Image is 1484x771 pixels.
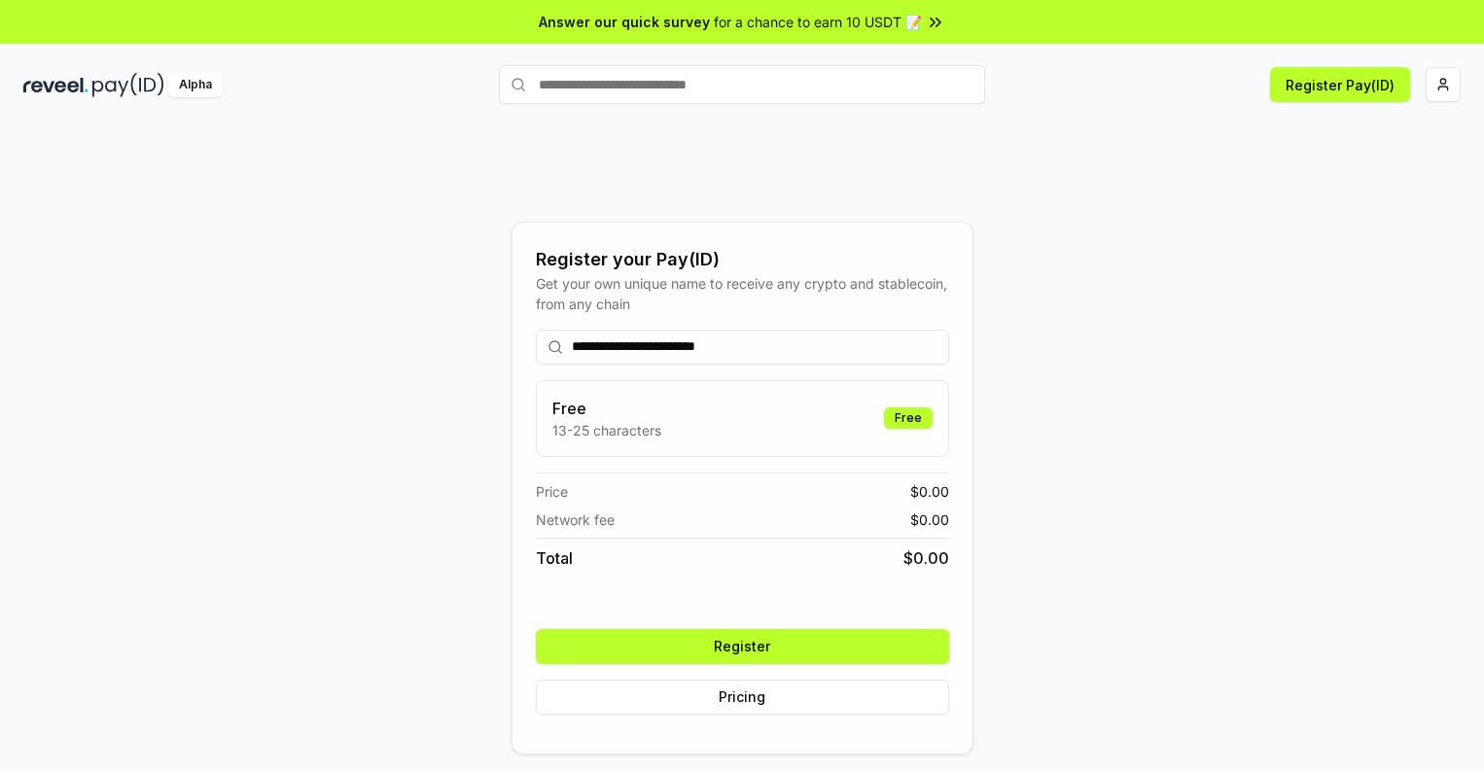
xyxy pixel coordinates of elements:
[168,73,223,97] div: Alpha
[23,73,88,97] img: reveel_dark
[903,546,949,570] span: $ 0.00
[536,481,568,502] span: Price
[714,12,922,32] span: for a chance to earn 10 USDT 📝
[910,481,949,502] span: $ 0.00
[92,73,164,97] img: pay_id
[536,629,949,664] button: Register
[1270,67,1410,102] button: Register Pay(ID)
[536,246,949,273] div: Register your Pay(ID)
[552,420,661,440] p: 13-25 characters
[552,397,661,420] h3: Free
[910,509,949,530] span: $ 0.00
[536,680,949,715] button: Pricing
[884,407,933,429] div: Free
[536,546,573,570] span: Total
[536,273,949,314] div: Get your own unique name to receive any crypto and stablecoin, from any chain
[536,509,615,530] span: Network fee
[539,12,710,32] span: Answer our quick survey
